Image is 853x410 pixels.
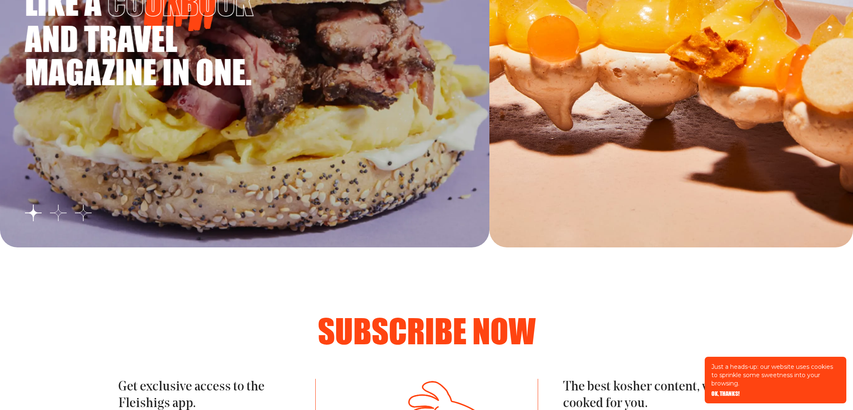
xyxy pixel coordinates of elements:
span: and travel magazine in one. [25,22,275,88]
button: Go to slide 3 [75,205,92,221]
h2: Subscribe now [143,314,710,347]
button: Go to slide 2 [50,205,67,221]
p: Just a heads-up: our website uses cookies to sprinkle some sweetness into your browsing. [711,363,840,388]
button: Go to slide 1 [25,205,42,221]
button: OK, THANKS! [711,391,740,397]
ul: Select a slide to show [25,205,92,222]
